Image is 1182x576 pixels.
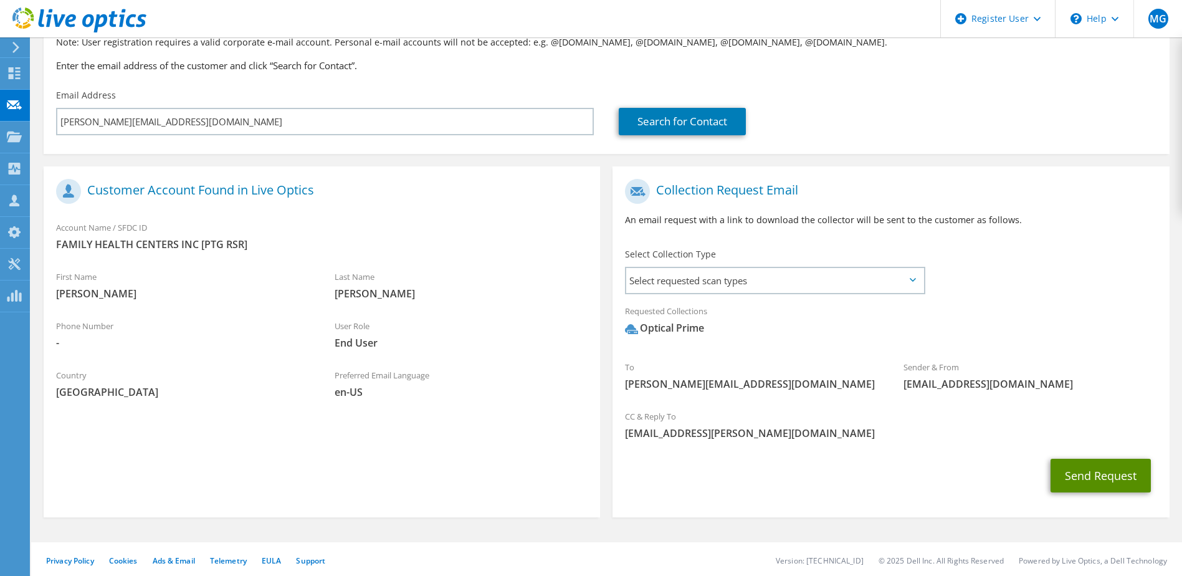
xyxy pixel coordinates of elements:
a: Privacy Policy [46,555,94,566]
span: en-US [335,385,588,399]
a: Ads & Email [153,555,195,566]
button: Send Request [1051,459,1151,492]
span: [PERSON_NAME] [335,287,588,300]
div: Country [44,362,322,405]
div: Requested Collections [612,298,1169,348]
span: [EMAIL_ADDRESS][PERSON_NAME][DOMAIN_NAME] [625,426,1156,440]
span: FAMILY HEALTH CENTERS INC [PTG RSR] [56,238,588,251]
div: Last Name [322,264,601,307]
a: EULA [262,555,281,566]
span: [GEOGRAPHIC_DATA] [56,385,310,399]
a: Cookies [109,555,138,566]
span: - [56,336,310,350]
li: Powered by Live Optics, a Dell Technology [1019,555,1167,566]
div: CC & Reply To [612,403,1169,446]
p: An email request with a link to download the collector will be sent to the customer as follows. [625,213,1156,227]
span: [PERSON_NAME][EMAIL_ADDRESS][DOMAIN_NAME] [625,377,879,391]
h1: Collection Request Email [625,179,1150,204]
div: Sender & From [891,354,1170,397]
li: © 2025 Dell Inc. All Rights Reserved [879,555,1004,566]
li: Version: [TECHNICAL_ID] [776,555,864,566]
span: End User [335,336,588,350]
div: Phone Number [44,313,322,356]
label: Select Collection Type [625,248,716,261]
h1: Customer Account Found in Live Optics [56,179,581,204]
span: [PERSON_NAME] [56,287,310,300]
a: Telemetry [210,555,247,566]
label: Email Address [56,89,116,102]
a: Support [296,555,325,566]
div: To [612,354,891,397]
span: Select requested scan types [626,268,923,293]
svg: \n [1070,13,1082,24]
span: MG [1148,9,1168,29]
div: Account Name / SFDC ID [44,214,600,257]
span: [EMAIL_ADDRESS][DOMAIN_NAME] [903,377,1157,391]
div: First Name [44,264,322,307]
h3: Enter the email address of the customer and click “Search for Contact”. [56,59,1157,72]
p: Note: User registration requires a valid corporate e-mail account. Personal e-mail accounts will ... [56,36,1157,49]
a: Search for Contact [619,108,746,135]
div: Preferred Email Language [322,362,601,405]
div: Optical Prime [625,321,704,335]
div: User Role [322,313,601,356]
